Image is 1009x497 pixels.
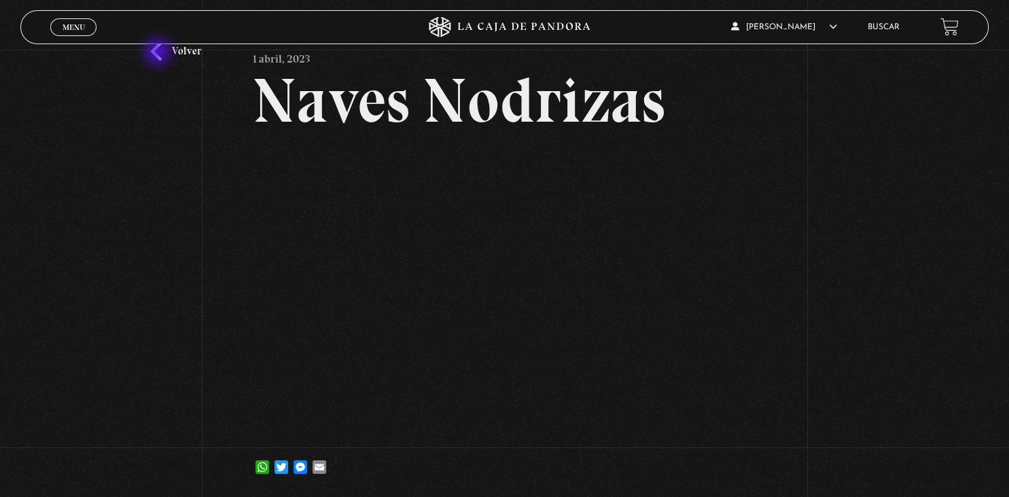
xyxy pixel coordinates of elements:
[58,34,90,44] span: Cerrar
[63,23,85,31] span: Menu
[253,69,756,132] h2: Naves Nodrizas
[272,447,291,474] a: Twitter
[940,18,959,36] a: View your shopping cart
[731,23,837,31] span: [PERSON_NAME]
[253,447,272,474] a: WhatsApp
[868,23,900,31] a: Buscar
[253,42,310,69] p: 1 abril, 2023
[291,447,310,474] a: Messenger
[310,447,329,474] a: Email
[151,42,201,61] a: Volver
